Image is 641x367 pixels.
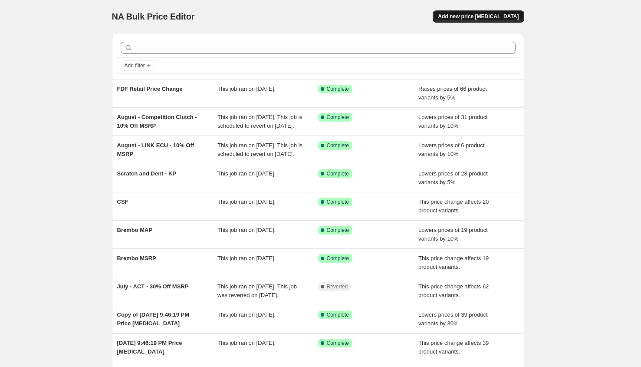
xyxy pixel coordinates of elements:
[117,283,189,290] span: July - ACT - 30% Off MSRP
[117,227,153,233] span: Brembo MAP
[327,170,349,177] span: Complete
[418,227,488,242] span: Lowers prices of 19 product variants by 10%
[418,142,484,157] span: Lowers prices of 6 product variants by 10%
[125,62,145,69] span: Add filter
[433,10,524,23] button: Add new price [MEDICAL_DATA]
[418,198,489,214] span: This price change affects 20 product variants.
[217,86,276,92] span: This job ran on [DATE].
[117,340,182,355] span: [DATE] 9:46:19 PM Price [MEDICAL_DATA]
[112,12,195,21] span: NA Bulk Price Editor
[327,311,349,318] span: Complete
[121,60,155,71] button: Add filter
[217,227,276,233] span: This job ran on [DATE].
[217,198,276,205] span: This job ran on [DATE].
[327,227,349,234] span: Complete
[418,283,489,298] span: This price change affects 62 product variants.
[217,170,276,177] span: This job ran on [DATE].
[217,311,276,318] span: This job ran on [DATE].
[327,255,349,262] span: Complete
[217,255,276,261] span: This job ran on [DATE].
[117,114,197,129] span: August - Competition Clutch - 10% Off MSRP
[327,283,348,290] span: Reverted
[217,142,302,157] span: This job ran on [DATE]. This job is scheduled to revert on [DATE].
[438,13,519,20] span: Add new price [MEDICAL_DATA]
[327,198,349,205] span: Complete
[418,170,488,185] span: Lowers prices of 28 product variants by 5%
[418,114,488,129] span: Lowers prices of 31 product variants by 10%
[327,114,349,121] span: Complete
[117,311,190,327] span: Copy of [DATE] 9:46:19 PM Price [MEDICAL_DATA]
[327,86,349,93] span: Complete
[418,86,487,101] span: Raises prices of 66 product variants by 5%
[117,86,183,92] span: FDF Retail Price Change
[117,142,194,157] span: August - LINK ECU - 10% Off MSRP
[217,114,302,129] span: This job ran on [DATE]. This job is scheduled to revert on [DATE].
[117,255,156,261] span: Brembo MSRP
[217,340,276,346] span: This job ran on [DATE].
[418,255,489,270] span: This price change affects 19 product variants.
[418,340,489,355] span: This price change affects 39 product variants.
[327,340,349,347] span: Complete
[327,142,349,149] span: Complete
[117,170,177,177] span: Scratch and Dent - KP
[117,198,128,205] span: CSF
[418,311,488,327] span: Lowers prices of 39 product variants by 30%
[217,283,297,298] span: This job ran on [DATE]. This job was reverted on [DATE].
